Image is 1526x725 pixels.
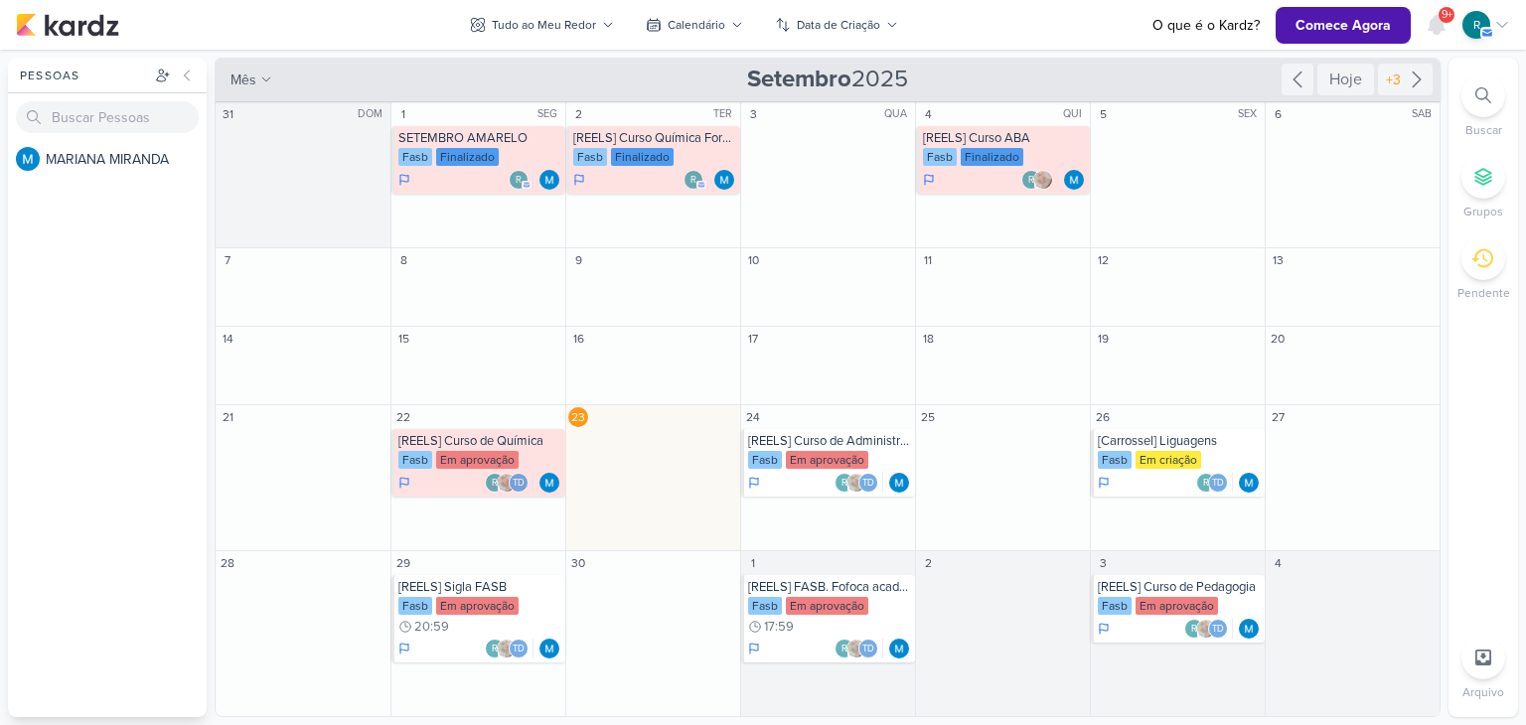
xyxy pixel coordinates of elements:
div: 15 [393,329,413,349]
div: Finalizado [436,148,499,166]
div: Responsável: MARIANA MIRANDA [1239,473,1259,493]
div: Responsável: MARIANA MIRANDA [1064,170,1084,190]
div: Fasb [398,148,432,166]
p: Td [1212,479,1224,489]
div: 28 [218,553,237,573]
div: Responsável: MARIANA MIRANDA [539,473,559,493]
div: 4 [918,104,938,124]
div: 31 [218,104,237,124]
div: Fasb [748,597,782,615]
img: MARIANA MIRANDA [539,639,559,658]
div: 8 [393,250,413,270]
div: Em Andamento [748,641,760,656]
p: r [841,479,847,489]
div: Colaboradores: roberta.pecora@fasb.com.br, Sarah Violante, Thais de carvalho [1184,619,1233,639]
div: QUA [884,106,913,122]
span: mês [230,70,256,90]
div: Em Andamento [1098,475,1110,491]
div: Em Andamento [1098,621,1110,637]
div: roberta.pecora@fasb.com.br [1184,619,1204,639]
div: Em Andamento [398,641,410,656]
div: roberta.pecora@fasb.com.br [509,170,529,190]
img: Sarah Violante [1196,619,1216,639]
img: MARIANA MIRANDA [1064,170,1084,190]
div: 10 [743,250,763,270]
div: Em aprovação [436,451,519,469]
div: 3 [743,104,763,124]
p: r [1473,16,1480,34]
div: +3 [1382,70,1405,90]
div: Em criação [1136,451,1201,469]
div: Finalizado [961,148,1023,166]
div: roberta.pecora@fasb.com.br [835,473,854,493]
div: Em Andamento [398,172,410,188]
img: MARIANA MIRANDA [889,473,909,493]
div: 24 [743,407,763,427]
div: Em Andamento [398,475,410,491]
div: Fasb [398,451,432,469]
div: Colaboradores: roberta.pecora@fasb.com.br, Sarah Violante [1021,170,1058,190]
div: 2 [918,553,938,573]
p: r [1028,176,1034,186]
div: 20 [1268,329,1288,349]
div: QUI [1063,106,1088,122]
p: Td [862,645,874,654]
img: MARIANA MIRANDA [1239,473,1259,493]
div: [REELS] Curso de Administração [748,433,911,449]
div: Hoje [1317,64,1374,95]
div: Responsável: MARIANA MIRANDA [539,639,559,658]
div: roberta.pecora@fasb.com.br [485,473,505,493]
p: Arquivo [1462,683,1504,701]
p: Pendente [1457,284,1510,302]
p: Td [862,479,874,489]
button: Comece Agora [1276,7,1411,44]
input: Buscar Pessoas [16,101,199,133]
img: MARIANA MIRANDA [16,147,40,171]
p: r [492,645,498,654]
p: Td [513,479,525,489]
div: 22 [393,407,413,427]
p: Td [1212,625,1224,635]
div: 4 [1268,553,1288,573]
div: 3 [1093,553,1113,573]
p: Td [513,645,525,654]
div: roberta.pecora@fasb.com.br [1021,170,1041,190]
div: 6 [1268,104,1288,124]
div: Thais de carvalho [1208,473,1228,493]
img: Sarah Violante [497,473,517,493]
span: 20:59 [414,620,449,634]
div: Responsável: MARIANA MIRANDA [1239,619,1259,639]
div: Thais de carvalho [858,473,878,493]
div: 30 [568,553,588,573]
img: MARIANA MIRANDA [714,170,734,190]
p: r [1191,625,1197,635]
p: r [516,176,522,186]
div: roberta.pecora@fasb.com.br [1462,11,1490,39]
div: 26 [1093,407,1113,427]
div: roberta.pecora@fasb.com.br [1196,473,1216,493]
div: 14 [218,329,237,349]
div: 18 [918,329,938,349]
div: 16 [568,329,588,349]
div: 21 [218,407,237,427]
img: MARIANA MIRANDA [539,170,559,190]
div: 17 [743,329,763,349]
div: M A R I A N A M I R A N D A [46,149,207,170]
span: 17:59 [764,620,794,634]
div: [Carrossel] Liguagens [1098,433,1261,449]
div: [REELS] Curso Química Forense [573,130,736,146]
strong: Setembro [747,65,851,93]
div: 7 [218,250,237,270]
div: Responsável: MARIANA MIRANDA [714,170,734,190]
span: 2025 [747,64,908,95]
div: Colaboradores: roberta.pecora@fasb.com.br [684,170,708,190]
div: [REELS] FASB. Fofoca acadêmica [748,579,911,595]
p: Buscar [1465,121,1502,139]
li: Ctrl + F [1449,73,1518,139]
div: Fasb [398,597,432,615]
img: MARIANA MIRANDA [1239,619,1259,639]
div: Colaboradores: roberta.pecora@fasb.com.br, Sarah Violante, Thais de carvalho [835,473,883,493]
p: r [841,645,847,654]
div: 5 [1093,104,1113,124]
